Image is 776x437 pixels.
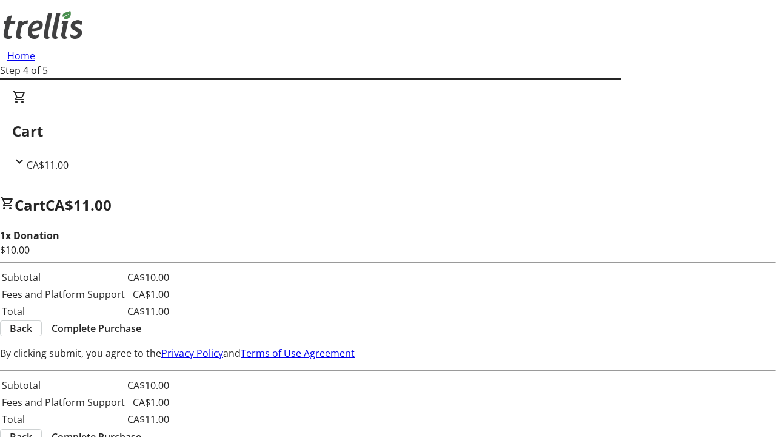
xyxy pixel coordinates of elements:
span: Back [10,321,32,336]
span: CA$11.00 [45,195,112,215]
td: CA$11.00 [127,412,170,427]
td: Total [1,303,125,319]
span: CA$11.00 [27,158,69,172]
td: Fees and Platform Support [1,395,125,410]
span: Cart [15,195,45,215]
td: Fees and Platform Support [1,286,125,302]
td: CA$1.00 [127,395,170,410]
span: Complete Purchase [52,321,141,336]
td: Total [1,412,125,427]
td: CA$10.00 [127,378,170,393]
td: CA$1.00 [127,286,170,302]
td: CA$10.00 [127,269,170,285]
td: CA$11.00 [127,303,170,319]
a: Terms of Use Agreement [241,347,355,360]
button: Complete Purchase [42,321,151,336]
td: Subtotal [1,378,125,393]
h2: Cart [12,120,764,142]
a: Privacy Policy [161,347,223,360]
div: CartCA$11.00 [12,90,764,172]
td: Subtotal [1,269,125,285]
